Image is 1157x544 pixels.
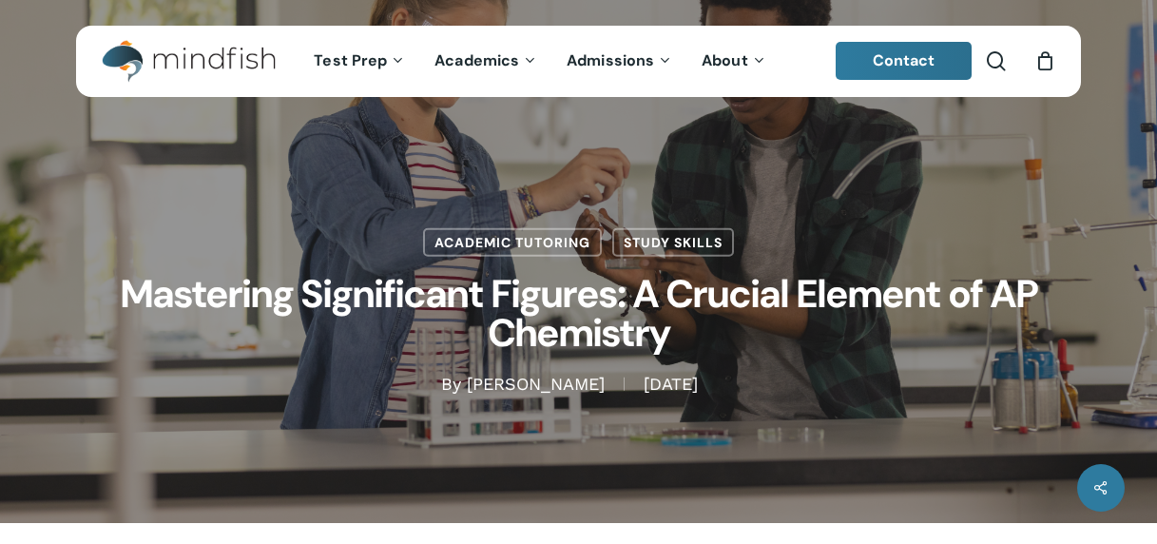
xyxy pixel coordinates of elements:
a: Contact [836,42,973,80]
span: By [441,377,461,390]
span: Test Prep [314,50,387,70]
a: [PERSON_NAME] [467,373,605,393]
span: About [702,50,748,70]
a: Academic Tutoring [423,228,602,257]
nav: Main Menu [299,26,781,97]
h1: Mastering Significant Figures: A Crucial Element of AP Chemistry [104,257,1054,373]
a: Test Prep [299,53,420,69]
span: Academics [434,50,519,70]
header: Main Menu [76,26,1081,97]
span: Admissions [567,50,654,70]
a: Study Skills [612,228,734,257]
span: [DATE] [624,377,717,390]
span: Contact [873,50,935,70]
a: About [687,53,781,69]
a: Academics [420,53,552,69]
a: Admissions [552,53,687,69]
